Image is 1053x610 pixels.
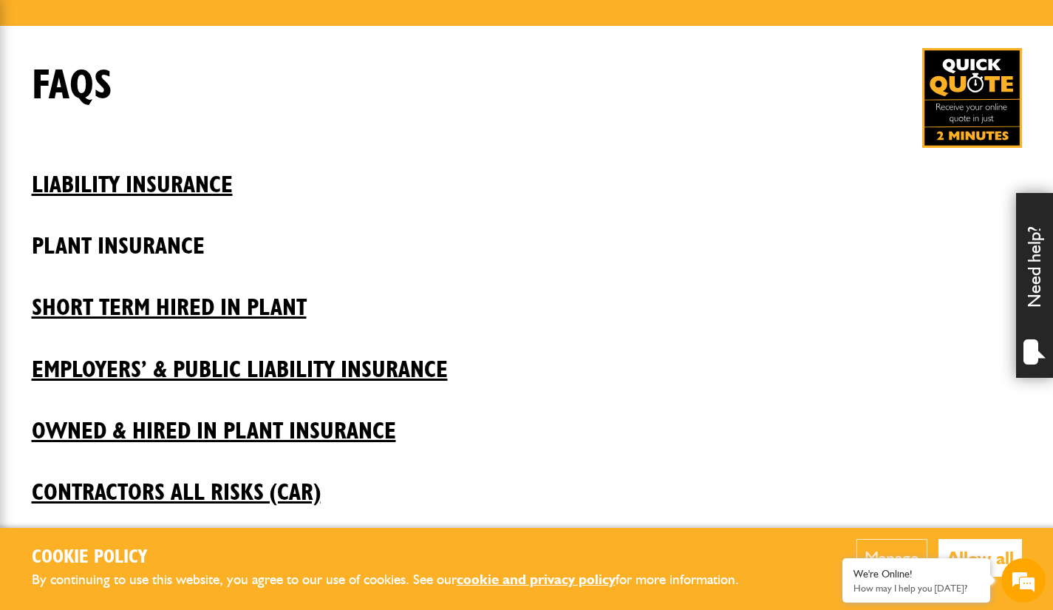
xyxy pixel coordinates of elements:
[1016,193,1053,378] div: Need help?
[32,395,1022,445] a: Owned & Hired In Plant Insurance
[32,333,1022,384] a: Employers’ & Public Liability Insurance
[32,518,1022,569] a: Motor Fleet and Commercial Vehicle Insurance
[32,456,1022,506] a: Contractors All Risks (CAR)
[32,210,1022,260] a: Plant insurance
[856,539,927,577] button: Manage
[32,546,763,569] h2: Cookie Policy
[32,61,112,111] h1: FAQs
[853,583,979,594] p: How may I help you today?
[922,48,1022,148] a: Get your insurance quote in just 2-minutes
[32,569,763,592] p: By continuing to use this website, you agree to our use of cookies. See our for more information.
[457,571,616,588] a: cookie and privacy policy
[32,271,1022,322] a: Short Term Hired In Plant
[32,149,1022,199] a: Liability insurance
[922,48,1022,148] img: Quick Quote
[938,539,1022,577] button: Allow all
[853,568,979,580] div: We're Online!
